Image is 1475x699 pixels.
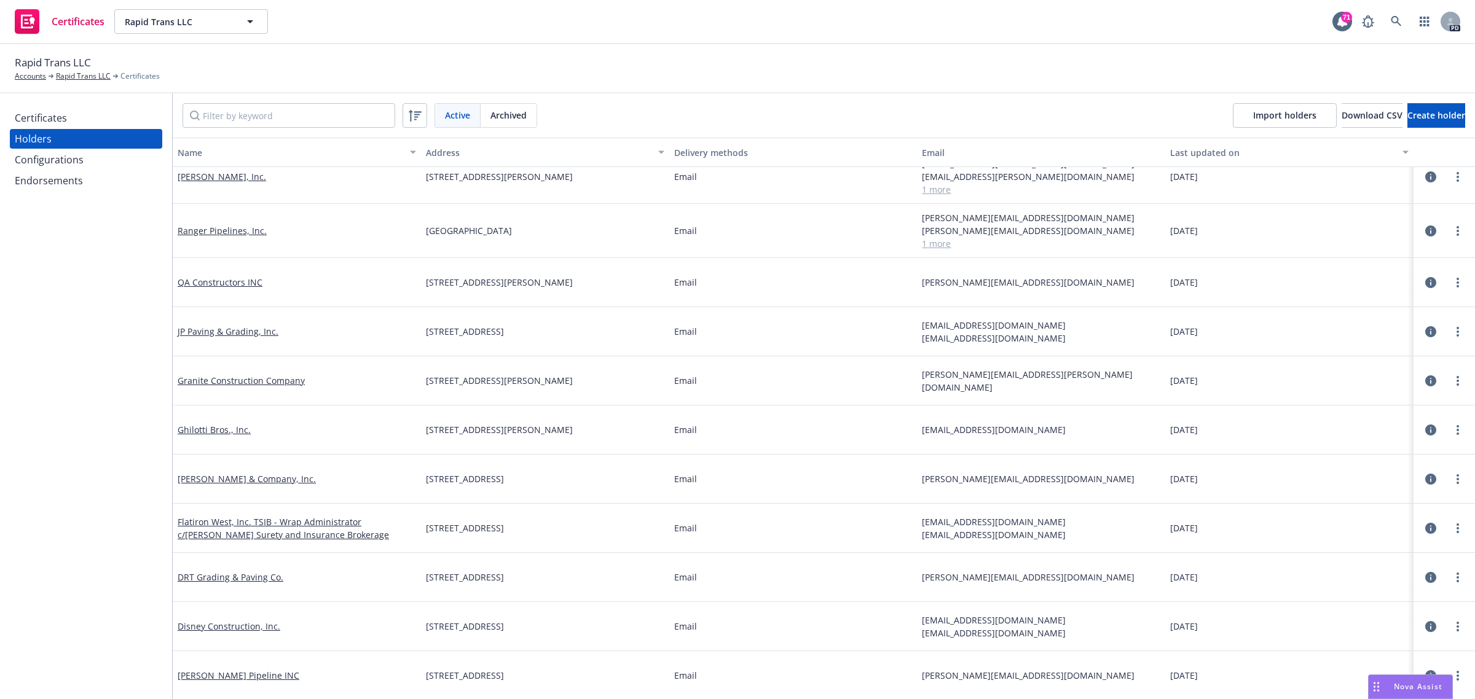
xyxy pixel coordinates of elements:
span: Active [445,109,470,122]
a: Endorsements [10,171,162,190]
div: Email [674,224,913,237]
span: Create holder [1407,109,1465,121]
span: [STREET_ADDRESS] [426,325,504,338]
div: [DATE] [1170,170,1409,183]
a: [PERSON_NAME], Inc. [178,171,266,182]
div: Email [674,521,913,534]
span: [EMAIL_ADDRESS][PERSON_NAME][DOMAIN_NAME] [922,170,1160,183]
a: Flatiron West, Inc. TSIB - Wrap Administrator c/[PERSON_NAME] Surety and Insurance Brokerage [178,516,389,541]
span: [PERSON_NAME][EMAIL_ADDRESS][DOMAIN_NAME] [922,571,1160,584]
div: Email [674,374,913,387]
a: Rapid Trans LLC [56,71,111,82]
button: Rapid Trans LLC [114,9,268,34]
span: Rapid Trans LLC [15,55,91,71]
div: Email [674,325,913,338]
a: [PERSON_NAME] & Company, Inc. [178,473,316,485]
a: Granite Construction Company [178,375,305,386]
div: [DATE] [1170,620,1409,633]
a: more [1450,373,1465,388]
a: Certificates [10,108,162,128]
div: Configurations [15,150,84,170]
span: [PERSON_NAME][EMAIL_ADDRESS][PERSON_NAME][DOMAIN_NAME] [922,368,1160,394]
a: more [1450,668,1465,683]
div: [DATE] [1170,325,1409,338]
a: more [1450,170,1465,184]
span: [STREET_ADDRESS] [426,472,504,485]
div: [DATE] [1170,374,1409,387]
a: more [1450,570,1465,585]
div: Name [178,146,403,159]
div: [DATE] [1170,571,1409,584]
a: more [1450,423,1465,437]
span: [EMAIL_ADDRESS][DOMAIN_NAME] [922,614,1160,627]
span: Nova Assist [1394,681,1442,692]
span: [EMAIL_ADDRESS][DOMAIN_NAME] [922,319,1160,332]
a: Ghilotti Bros., Inc. [178,424,251,435]
div: Email [674,170,913,183]
div: Holders [15,129,52,149]
div: [DATE] [1170,276,1409,289]
span: [STREET_ADDRESS][PERSON_NAME] [426,423,573,436]
button: Delivery methods [669,138,918,167]
span: [PERSON_NAME][EMAIL_ADDRESS][DOMAIN_NAME] [922,224,1160,237]
span: Import holders [1253,109,1316,121]
div: [DATE] [1170,423,1409,436]
div: Email [674,620,913,633]
a: 1 more [922,237,1160,250]
span: [STREET_ADDRESS] [426,620,504,633]
a: more [1450,472,1465,486]
span: [GEOGRAPHIC_DATA] [426,224,512,237]
span: Rapid Trans LLC [125,15,231,28]
a: JP Paving & Grading, Inc. [178,326,278,337]
div: Email [674,571,913,584]
div: Email [674,472,913,485]
div: Email [674,276,913,289]
div: Drag to move [1369,675,1384,698]
span: [PERSON_NAME][EMAIL_ADDRESS][DOMAIN_NAME] [922,472,1160,485]
a: Configurations [10,150,162,170]
a: more [1450,324,1465,339]
span: [STREET_ADDRESS] [426,669,504,682]
button: Create holder [1407,103,1465,128]
button: Download CSV [1342,103,1402,128]
a: Holders [10,129,162,149]
a: more [1450,619,1465,634]
button: Address [421,138,669,167]
span: [STREET_ADDRESS][PERSON_NAME] [426,276,573,289]
a: Import holders [1233,103,1337,128]
div: Email [674,423,913,436]
div: [DATE] [1170,521,1409,534]
span: [EMAIL_ADDRESS][DOMAIN_NAME] [922,332,1160,345]
span: [EMAIL_ADDRESS][DOMAIN_NAME] [922,627,1160,639]
a: Search [1384,9,1409,34]
a: Certificates [10,4,109,39]
a: more [1450,224,1465,238]
span: [EMAIL_ADDRESS][DOMAIN_NAME] [922,515,1160,528]
span: [STREET_ADDRESS] [426,521,504,534]
div: [DATE] [1170,224,1409,237]
a: Report a Bug [1356,9,1380,34]
a: DRT Grading & Paving Co. [178,571,283,583]
a: Ranger Pipelines, Inc. [178,225,267,236]
span: [PERSON_NAME][EMAIL_ADDRESS][DOMAIN_NAME] [922,276,1160,289]
span: Certificates [52,17,104,26]
div: Endorsements [15,171,83,190]
div: Email [922,146,1160,159]
a: Switch app [1412,9,1437,34]
a: more [1450,275,1465,290]
a: QA Constructors INC [178,276,262,288]
span: [EMAIL_ADDRESS][DOMAIN_NAME] [922,528,1160,541]
span: [STREET_ADDRESS] [426,571,504,584]
button: Nova Assist [1368,674,1453,699]
span: Certificates [120,71,160,82]
div: [DATE] [1170,669,1409,682]
button: Name [173,138,421,167]
div: [DATE] [1170,472,1409,485]
span: [STREET_ADDRESS][PERSON_NAME] [426,170,573,183]
span: [PERSON_NAME][EMAIL_ADDRESS][DOMAIN_NAME] [922,211,1160,224]
div: Email [674,669,913,682]
span: Download CSV [1342,109,1402,121]
div: Address [426,146,651,159]
div: Last updated on [1170,146,1395,159]
span: Archived [490,109,527,122]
